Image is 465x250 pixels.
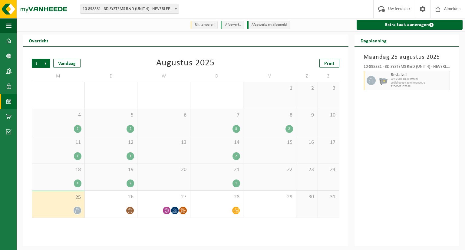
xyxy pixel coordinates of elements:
div: 1 [74,152,81,160]
span: 22 [246,166,293,173]
span: 23 [299,166,315,173]
span: 30 [299,194,315,200]
span: 31 [321,194,336,200]
td: D [85,71,138,82]
td: M [32,71,85,82]
span: 11 [35,139,81,146]
span: 28 [193,194,240,200]
span: 8 [246,112,293,119]
div: 2 [285,125,293,133]
td: D [190,71,243,82]
td: V [243,71,296,82]
div: 2 [127,179,134,187]
span: 19 [88,166,134,173]
div: 2 [127,125,134,133]
span: Vorige [32,59,41,68]
li: Afgewerkt en afgemeld [247,21,290,29]
span: T250002137288 [391,85,448,88]
span: 6 [140,112,187,119]
span: 29 [246,194,293,200]
span: 17 [321,139,336,146]
span: 12 [88,139,134,146]
li: Uit te voeren [190,21,218,29]
span: 10-898381 - 3D SYSTEMS R&D (UNIT 4) - HEVERLEE [80,5,179,13]
div: 10-898381 - 3D SYSTEMS R&D (UNIT 4) - HEVERLEE [364,65,450,71]
span: Print [324,61,335,66]
span: 26 [88,194,134,200]
span: 16 [299,139,315,146]
span: 9 [299,112,315,119]
span: 25 [35,194,81,201]
span: 1 [246,85,293,92]
div: 1 [74,179,81,187]
a: Print [319,59,339,68]
span: 13 [140,139,187,146]
span: Lediging op vaste frequentie [391,81,448,85]
span: 20 [140,166,187,173]
li: Afgewerkt [221,21,244,29]
div: 3 [232,125,240,133]
span: 7 [193,112,240,119]
span: 4 [35,112,81,119]
div: 1 [127,152,134,160]
span: 2 [299,85,315,92]
span: 10 [321,112,336,119]
span: 10-898381 - 3D SYSTEMS R&D (UNIT 4) - HEVERLEE [80,5,179,14]
td: W [137,71,190,82]
h2: Overzicht [23,35,54,46]
span: 18 [35,166,81,173]
h2: Dagplanning [355,35,393,46]
a: Extra taak aanvragen [357,20,463,30]
img: WB-2500-GAL-GY-01 [379,76,388,85]
span: 27 [140,194,187,200]
div: 1 [232,179,240,187]
td: Z [318,71,339,82]
span: 14 [193,139,240,146]
div: Augustus 2025 [156,59,215,68]
span: Volgende [41,59,50,68]
span: 3 [321,85,336,92]
td: Z [296,71,318,82]
span: 21 [193,166,240,173]
span: 15 [246,139,293,146]
div: Vandaag [53,59,81,68]
span: 24 [321,166,336,173]
div: 2 [74,125,81,133]
span: WB-2500-GA restafval [391,77,448,81]
span: 5 [88,112,134,119]
span: Restafval [391,73,448,77]
h3: Maandag 25 augustus 2025 [364,53,450,62]
div: 2 [232,152,240,160]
